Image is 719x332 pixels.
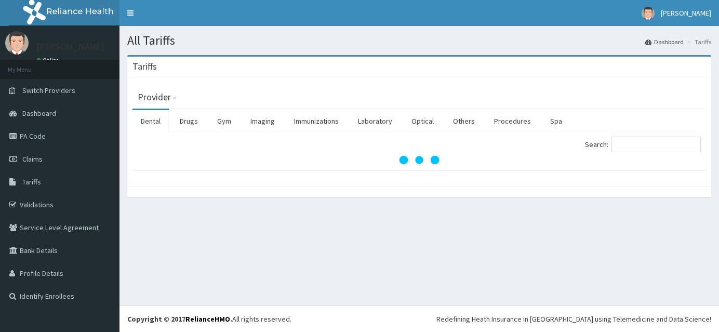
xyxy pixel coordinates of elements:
[661,8,711,18] span: [PERSON_NAME]
[5,31,29,55] img: User Image
[398,139,440,181] svg: audio-loading
[436,314,711,324] div: Redefining Heath Insurance in [GEOGRAPHIC_DATA] using Telemedicine and Data Science!
[22,177,41,187] span: Tariffs
[185,314,230,324] a: RelianceHMO
[36,57,61,64] a: Online
[127,34,711,47] h1: All Tariffs
[585,137,701,152] label: Search:
[486,110,539,132] a: Procedures
[242,110,283,132] a: Imaging
[22,109,56,118] span: Dashboard
[642,7,655,20] img: User Image
[138,92,176,102] h3: Provider -
[445,110,483,132] a: Others
[22,86,75,95] span: Switch Providers
[127,314,232,324] strong: Copyright © 2017 .
[132,110,169,132] a: Dental
[209,110,239,132] a: Gym
[611,137,701,152] input: Search:
[286,110,347,132] a: Immunizations
[22,154,43,164] span: Claims
[685,37,711,46] li: Tariffs
[119,306,719,332] footer: All rights reserved.
[132,62,157,71] h3: Tariffs
[350,110,401,132] a: Laboratory
[542,110,570,132] a: Spa
[171,110,206,132] a: Drugs
[36,42,104,51] p: [PERSON_NAME]
[645,37,684,46] a: Dashboard
[403,110,442,132] a: Optical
